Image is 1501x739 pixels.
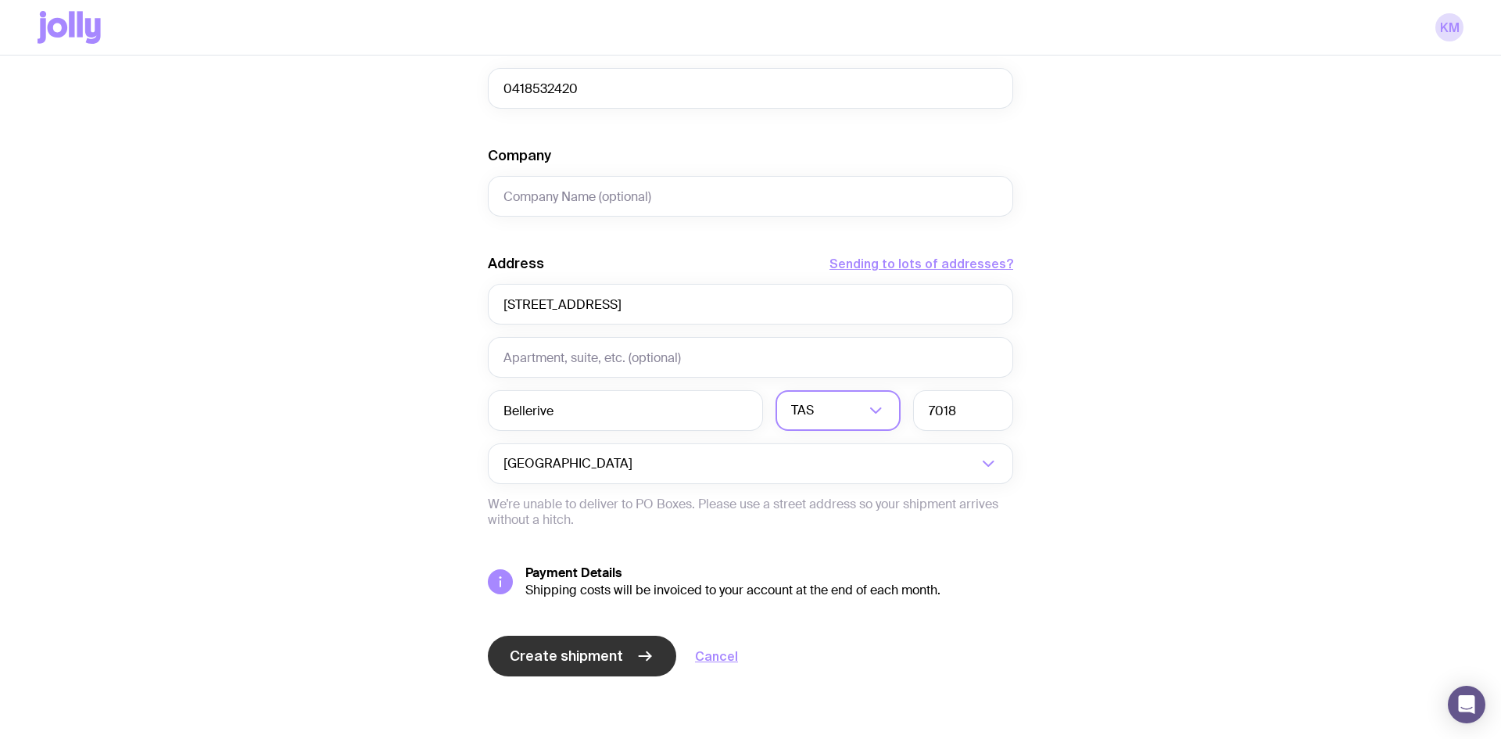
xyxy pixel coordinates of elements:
[1435,13,1463,41] a: KM
[525,583,1013,598] div: Shipping costs will be invoiced to your account at the end of each month.
[829,254,1013,273] button: Sending to lots of addresses?
[695,647,738,665] a: Cancel
[510,647,623,665] span: Create shipment
[488,636,676,676] button: Create shipment
[1448,686,1485,723] div: Open Intercom Messenger
[488,337,1013,378] input: Apartment, suite, etc. (optional)
[913,390,1013,431] input: Postcode
[636,443,977,484] input: Search for option
[488,176,1013,217] input: Company Name (optional)
[503,443,636,484] span: [GEOGRAPHIC_DATA]
[488,68,1013,109] input: 0400 123 456
[525,565,1013,581] h5: Payment Details
[791,390,817,431] span: TAS
[817,390,865,431] input: Search for option
[488,146,551,165] label: Company
[488,390,763,431] input: Suburb
[488,284,1013,325] input: Street Address
[488,254,544,273] label: Address
[776,390,901,431] div: Search for option
[488,443,1013,484] div: Search for option
[488,497,1013,528] p: We’re unable to deliver to PO Boxes. Please use a street address so your shipment arrives without...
